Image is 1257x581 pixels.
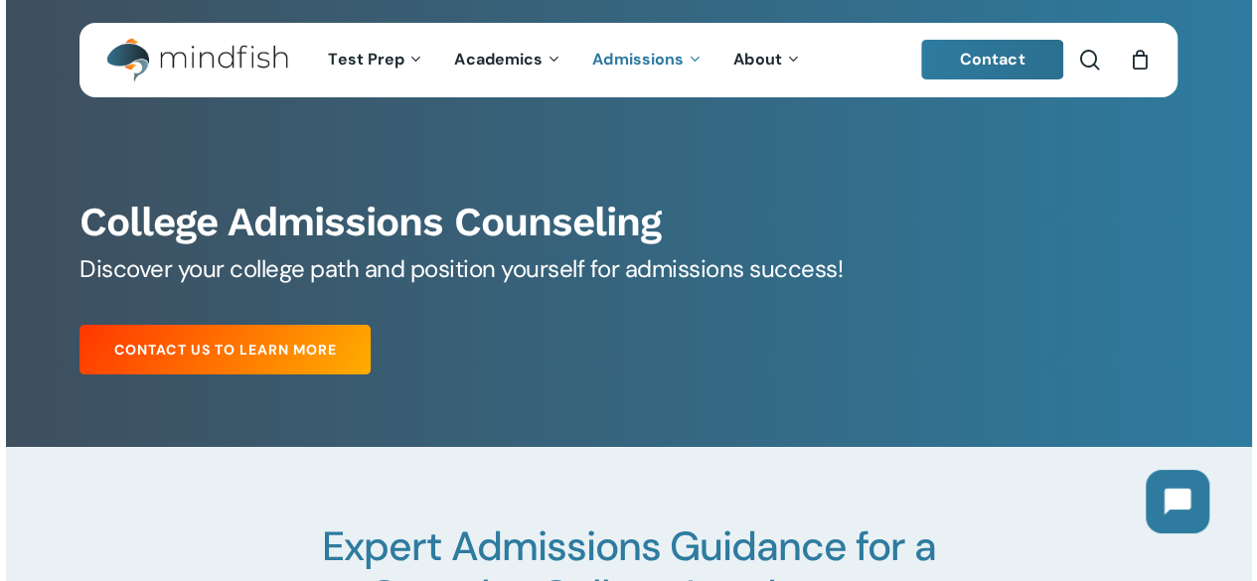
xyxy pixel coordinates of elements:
a: Academics [439,52,577,69]
a: Admissions [577,52,718,69]
span: Contact Us to Learn More [114,340,336,360]
span: Academics [454,49,543,70]
span: Admissions [592,49,684,70]
a: Cart [1129,49,1151,71]
b: College Admissions Counseling [79,198,661,245]
a: Contact Us to Learn More [79,325,371,374]
a: Contact [921,40,1064,79]
a: About [718,52,817,69]
span: About [733,49,782,70]
span: Test Prep [328,49,404,70]
span: Contact [960,49,1025,70]
iframe: Chatbot [1126,450,1229,553]
a: Test Prep [313,52,439,69]
header: Main Menu [79,23,1178,97]
span: Discover your college path and position yourself for admissions success! [79,253,843,284]
nav: Main Menu [313,23,816,97]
